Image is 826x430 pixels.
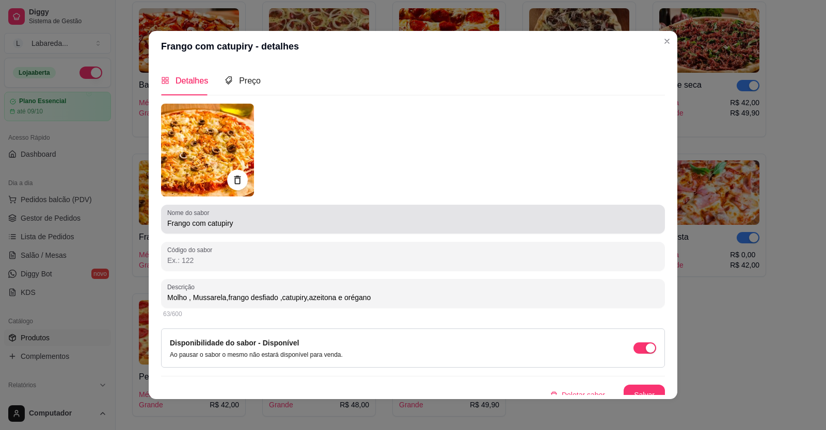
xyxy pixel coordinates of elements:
button: deleteDeletar sabor [542,385,613,405]
span: tags [225,76,233,85]
label: Nome do sabor [167,208,213,217]
div: 63/600 [163,310,663,318]
span: delete [550,391,558,399]
span: Preço [239,76,261,85]
input: Nome do sabor [167,218,659,228]
label: Código do sabor [167,245,216,254]
span: appstore [161,76,169,85]
p: Ao pausar o sabor o mesmo não estará disponível para venda. [170,351,343,359]
header: Frango com catupiry - detalhes [149,31,677,62]
input: Código do sabor [167,255,659,266]
img: Frango com catupiry [161,104,254,196]
label: Descrição [167,283,198,291]
label: Disponibilidade do sabor - Disponível [170,339,299,347]
span: Detalhes [176,76,208,85]
button: Close [659,33,675,49]
input: Descrição [167,292,659,303]
button: Salvar [624,385,665,405]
